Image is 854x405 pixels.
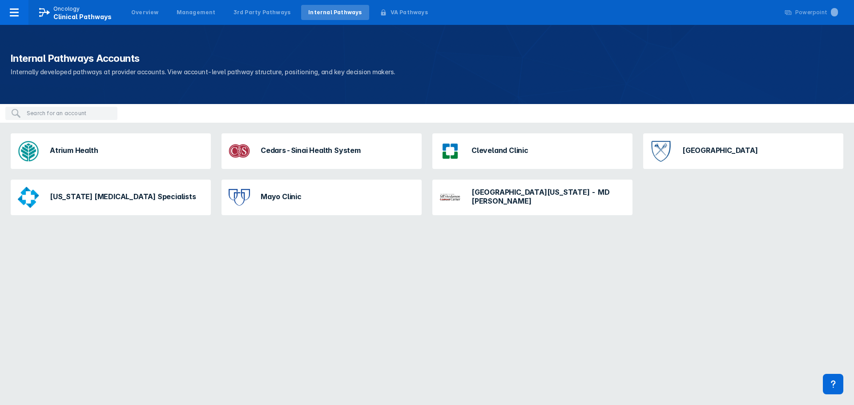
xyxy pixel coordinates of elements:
[11,133,211,169] a: Atrium Health
[18,140,39,162] img: atrium-health.png
[471,188,625,205] h3: [GEOGRAPHIC_DATA][US_STATE] - MD [PERSON_NAME]
[261,146,361,155] h3: Cedars-Sinai Health System
[471,146,528,155] h3: Cleveland Clinic
[432,133,632,169] a: Cleveland Clinic
[169,5,223,20] a: Management
[11,52,843,65] h1: Internal Pathways Accounts
[11,67,843,77] p: Internally developed pathways at provider accounts. View account-level pathway structure, positio...
[261,192,302,201] h3: Mayo Clinic
[229,189,250,206] img: mayo-clinic.png
[18,187,39,208] img: georgia-cancer-specialists.png
[11,180,211,215] a: [US_STATE] [MEDICAL_DATA] Specialists
[432,180,632,215] a: [GEOGRAPHIC_DATA][US_STATE] - MD [PERSON_NAME]
[308,8,362,16] div: Internal Pathways
[682,146,758,155] h3: [GEOGRAPHIC_DATA]
[177,8,216,16] div: Management
[222,180,422,215] a: Mayo Clinic
[53,13,112,20] span: Clinical Pathways
[439,140,461,162] img: cleveland-clinic.png
[124,5,166,20] a: Overview
[50,192,196,201] h3: [US_STATE] [MEDICAL_DATA] Specialists
[50,146,98,155] h3: Atrium Health
[222,133,422,169] a: Cedars-Sinai Health System
[53,5,80,13] p: Oncology
[650,140,672,162] img: emory.png
[643,133,843,169] a: [GEOGRAPHIC_DATA]
[234,8,291,16] div: 3rd Party Pathways
[391,8,428,16] div: VA Pathways
[301,5,369,20] a: Internal Pathways
[795,8,838,16] div: Powerpoint
[131,8,159,16] div: Overview
[823,374,843,394] div: Contact Support
[439,193,461,202] img: md-anderson.png
[226,5,298,20] a: 3rd Party Pathways
[27,109,112,117] input: Search for an account
[229,140,250,162] img: cedars-sinai-medical-center.png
